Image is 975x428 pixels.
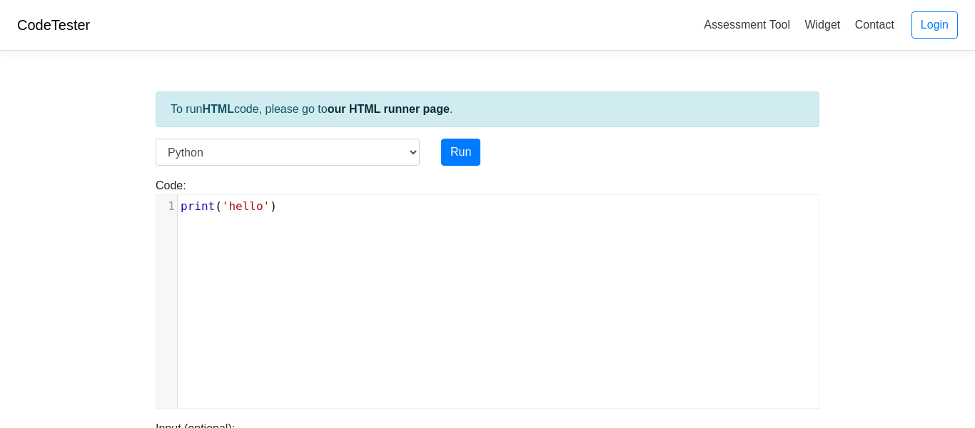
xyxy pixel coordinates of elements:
[181,199,277,213] span: ( )
[328,103,450,115] a: our HTML runner page
[698,13,796,36] a: Assessment Tool
[441,139,480,166] button: Run
[181,199,215,213] span: print
[202,103,233,115] strong: HTML
[799,13,846,36] a: Widget
[849,13,900,36] a: Contact
[145,177,830,409] div: Code:
[156,198,177,215] div: 1
[17,17,90,33] a: CodeTester
[911,11,958,39] a: Login
[156,91,819,127] div: To run code, please go to .
[222,199,270,213] span: 'hello'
